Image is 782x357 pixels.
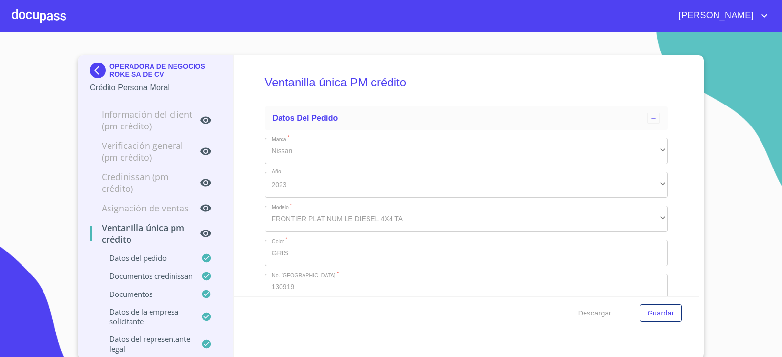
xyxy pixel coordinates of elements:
[90,202,200,214] p: Asignación de Ventas
[109,63,221,78] p: OPERADORA DE NEGOCIOS ROKE SA DE CV
[90,82,221,94] p: Crédito Persona Moral
[90,171,200,194] p: Credinissan (PM crédito)
[90,63,109,78] img: Docupass spot blue
[90,271,201,281] p: Documentos CrediNissan
[90,140,200,163] p: Verificación general (PM crédito)
[90,307,201,326] p: Datos de la empresa solicitante
[574,304,615,322] button: Descargar
[90,289,201,299] p: Documentos
[273,114,338,122] span: Datos del pedido
[672,8,770,23] button: account of current user
[640,304,682,322] button: Guardar
[265,63,668,103] h5: Ventanilla única PM crédito
[265,138,668,164] div: Nissan
[90,222,200,245] p: Ventanilla única PM crédito
[90,253,201,263] p: Datos del pedido
[648,307,674,319] span: Guardar
[578,307,611,319] span: Descargar
[265,106,668,130] div: Datos del pedido
[265,206,668,232] div: FRONTIER PLATINUM LE DIESEL 4X4 TA
[90,334,201,354] p: Datos del representante legal
[672,8,759,23] span: [PERSON_NAME]
[90,108,200,132] p: Información del Client (PM crédito)
[265,172,668,198] div: 2023
[90,63,221,82] div: OPERADORA DE NEGOCIOS ROKE SA DE CV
